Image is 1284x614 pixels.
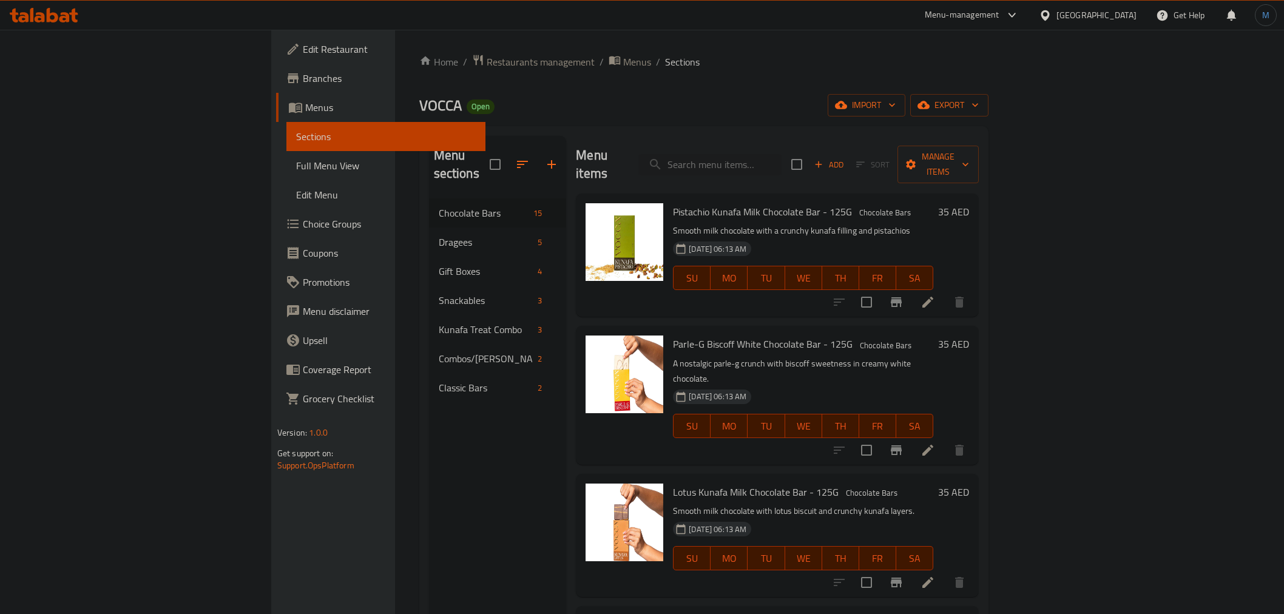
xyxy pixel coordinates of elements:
[665,55,700,69] span: Sections
[276,64,485,93] a: Branches
[684,243,751,255] span: [DATE] 06:13 AM
[715,417,743,435] span: MO
[529,207,547,219] span: 15
[276,297,485,326] a: Menu disclaimer
[855,338,916,353] div: Chocolate Bars
[882,288,911,317] button: Branch-specific-item
[286,151,485,180] a: Full Menu View
[910,94,988,116] button: export
[439,264,533,278] div: Gift Boxes
[921,575,935,590] a: Edit menu item
[901,269,928,287] span: SA
[439,351,533,366] div: Combos/Kunafa Treat
[429,257,567,286] div: Gift Boxes4
[303,391,476,406] span: Grocery Checklist
[576,146,624,183] h2: Menu items
[429,286,567,315] div: Snackables3
[809,155,848,174] span: Add item
[748,546,785,570] button: TU
[827,550,854,567] span: TH
[848,155,897,174] span: Select section first
[921,295,935,309] a: Edit menu item
[854,289,879,315] span: Select to update
[276,35,485,64] a: Edit Restaurant
[813,158,845,172] span: Add
[938,336,969,353] h6: 35 AED
[920,98,979,113] span: export
[529,206,547,220] div: items
[673,414,711,438] button: SU
[277,425,307,440] span: Version:
[439,293,533,308] span: Snackables
[533,293,547,308] div: items
[303,42,476,56] span: Edit Restaurant
[472,54,595,70] a: Restaurants management
[439,380,533,395] span: Classic Bars
[752,550,780,567] span: TU
[638,154,782,175] input: search
[439,206,529,220] span: Chocolate Bars
[277,457,354,473] a: Support.OpsPlatform
[673,266,711,290] button: SU
[854,206,916,220] div: Chocolate Bars
[586,484,663,561] img: Lotus Kunafa Milk Chocolate Bar - 125G
[656,55,660,69] li: /
[673,335,853,353] span: Parle-G Biscoff White Chocolate Bar - 125G
[921,443,935,457] a: Edit menu item
[303,362,476,377] span: Coverage Report
[864,417,891,435] span: FR
[896,266,933,290] button: SA
[429,373,567,402] div: Classic Bars2
[673,223,933,238] p: Smooth milk chocolate with a crunchy kunafa filling and pistachios
[864,550,891,567] span: FR
[276,209,485,238] a: Choice Groups
[276,384,485,413] a: Grocery Checklist
[896,414,933,438] button: SA
[429,344,567,373] div: Combos/[PERSON_NAME]2
[508,150,537,179] span: Sort sections
[748,266,785,290] button: TU
[678,269,706,287] span: SU
[822,414,859,438] button: TH
[896,546,933,570] button: SA
[586,203,663,281] img: Pistachio Kunafa Milk Chocolate Bar - 125G
[309,425,328,440] span: 1.0.0
[429,228,567,257] div: Dragees5
[822,546,859,570] button: TH
[945,288,974,317] button: delete
[419,54,989,70] nav: breadcrumb
[439,322,533,337] span: Kunafa Treat Combo
[901,550,928,567] span: SA
[673,203,852,221] span: Pistachio Kunafa Milk Chocolate Bar - 125G
[678,417,706,435] span: SU
[623,55,651,69] span: Menus
[859,546,896,570] button: FR
[537,150,566,179] button: Add section
[533,264,547,278] div: items
[673,504,933,519] p: Smooth milk chocolate with lotus biscuit and crunchy kunafa layers.
[790,417,817,435] span: WE
[533,353,547,365] span: 2
[859,414,896,438] button: FR
[938,203,969,220] h6: 35 AED
[276,238,485,268] a: Coupons
[303,304,476,319] span: Menu disclaimer
[303,217,476,231] span: Choice Groups
[945,436,974,465] button: delete
[439,235,533,249] div: Dragees
[673,483,839,501] span: Lotus Kunafa Milk Chocolate Bar - 125G
[828,94,905,116] button: import
[533,324,547,336] span: 3
[841,486,902,500] span: Chocolate Bars
[296,187,476,202] span: Edit Menu
[752,269,780,287] span: TU
[827,269,854,287] span: TH
[533,380,547,395] div: items
[276,355,485,384] a: Coverage Report
[841,486,902,501] div: Chocolate Bars
[785,546,822,570] button: WE
[277,445,333,461] span: Get support on:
